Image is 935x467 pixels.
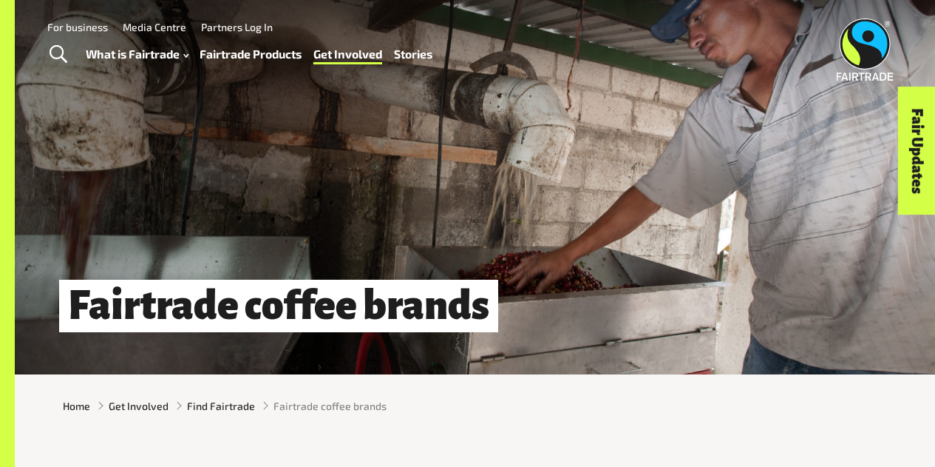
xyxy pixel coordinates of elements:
[187,398,255,414] a: Find Fairtrade
[123,21,186,33] a: Media Centre
[59,280,498,332] h1: Fairtrade coffee brands
[47,21,108,33] a: For business
[40,36,76,73] a: Toggle Search
[109,398,169,414] a: Get Involved
[273,398,387,414] span: Fairtrade coffee brands
[837,19,894,81] img: Fairtrade Australia New Zealand logo
[200,44,302,64] a: Fairtrade Products
[86,44,188,64] a: What is Fairtrade
[394,44,432,64] a: Stories
[201,21,273,33] a: Partners Log In
[63,398,90,414] a: Home
[313,44,382,64] a: Get Involved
